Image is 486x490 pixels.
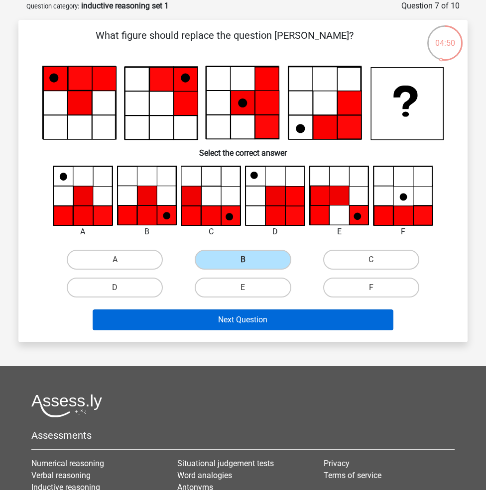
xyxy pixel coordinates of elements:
[34,28,414,58] p: What figure should replace the question [PERSON_NAME]?
[31,471,91,480] a: Verbal reasoning
[195,278,291,297] label: E
[31,394,102,417] img: Assessly logo
[31,429,455,441] h5: Assessments
[173,226,248,238] div: C
[34,140,452,158] h6: Select the correct answer
[195,250,291,270] label: B
[67,278,163,297] label: D
[45,226,121,238] div: A
[81,1,169,10] strong: inductive reasoning set 1
[238,226,313,238] div: D
[323,278,419,297] label: F
[177,471,232,480] a: Word analogies
[324,471,381,480] a: Terms of service
[365,226,441,238] div: F
[323,250,419,270] label: C
[324,459,350,468] a: Privacy
[67,250,163,270] label: A
[93,309,394,330] button: Next Question
[26,2,79,10] small: Question category:
[110,226,185,238] div: B
[426,24,464,49] div: 04:50
[302,226,377,238] div: E
[177,459,274,468] a: Situational judgement tests
[31,459,104,468] a: Numerical reasoning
